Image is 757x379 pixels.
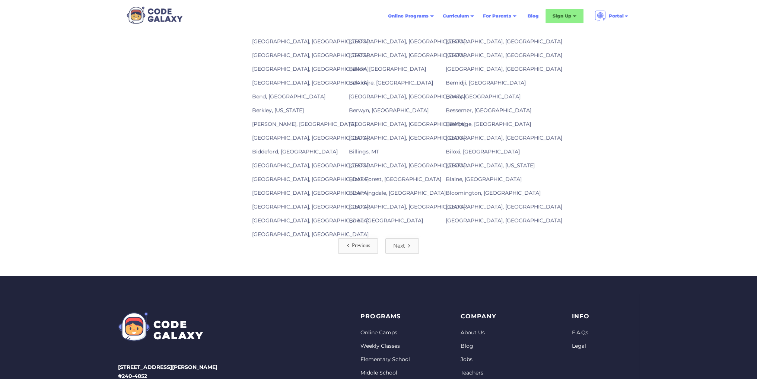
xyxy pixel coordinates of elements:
a: [GEOGRAPHIC_DATA], [GEOGRAPHIC_DATA] [349,134,465,141]
a: [GEOGRAPHIC_DATA], [GEOGRAPHIC_DATA] [349,121,465,127]
a: [GEOGRAPHIC_DATA], [GEOGRAPHIC_DATA] [252,66,369,72]
a: Legal [572,343,589,350]
a: Belton, [GEOGRAPHIC_DATA] [349,66,426,72]
a: Billings, MT [349,148,379,155]
p: Company [460,312,521,322]
a: [GEOGRAPHIC_DATA], [GEOGRAPHIC_DATA] [252,38,369,45]
a: Berkley, [US_STATE] [252,107,304,114]
a: [GEOGRAPHIC_DATA], [GEOGRAPHIC_DATA] [252,203,369,210]
a: Teachers [460,369,521,377]
div: Online Programs [384,9,438,23]
a: [GEOGRAPHIC_DATA], [GEOGRAPHIC_DATA] [252,176,369,182]
a: Bloomington, [GEOGRAPHIC_DATA] [446,189,541,196]
a: [GEOGRAPHIC_DATA], [GEOGRAPHIC_DATA] [446,203,562,210]
a: [GEOGRAPHIC_DATA], [GEOGRAPHIC_DATA] [252,79,369,86]
a: [GEOGRAPHIC_DATA], [GEOGRAPHIC_DATA] [252,189,369,196]
div: Next [393,242,405,249]
a: Next Page [385,238,419,254]
a: About Us [460,329,521,337]
div: Previous [352,242,370,249]
a: [GEOGRAPHIC_DATA], [GEOGRAPHIC_DATA] [349,93,465,100]
a: Biloxi, [GEOGRAPHIC_DATA] [446,148,520,155]
div: Portal [590,7,633,25]
div: Curriculum [443,12,469,20]
p: PROGRAMS [360,312,410,322]
a: Weekly Classes [360,343,410,350]
a: [GEOGRAPHIC_DATA], [GEOGRAPHIC_DATA] [446,66,562,72]
div: CODE GALAXY [153,319,203,341]
div: For Parents [478,9,521,23]
div: Curriculum [438,9,478,23]
a: [GEOGRAPHIC_DATA], [GEOGRAPHIC_DATA] [446,38,562,45]
a: Bend, [GEOGRAPHIC_DATA] [252,93,325,100]
a: Middle School [360,369,410,377]
a: Bloomingdale, [GEOGRAPHIC_DATA] [349,189,446,196]
p: info [572,312,589,322]
a: Bemidji, [GEOGRAPHIC_DATA] [446,79,526,86]
a: Blaine, [GEOGRAPHIC_DATA] [446,176,522,182]
div: For Parents [483,12,511,20]
a: Previous Page [338,238,378,254]
a: [GEOGRAPHIC_DATA], [GEOGRAPHIC_DATA] [252,217,369,224]
a: [PERSON_NAME], [GEOGRAPHIC_DATA] [252,121,356,127]
a: Boise, [GEOGRAPHIC_DATA] [349,217,423,224]
div: Sign Up [553,12,571,20]
a: Elementary School [360,356,410,363]
a: [GEOGRAPHIC_DATA], [GEOGRAPHIC_DATA] [349,162,465,169]
a: Blog [523,9,543,23]
a: [GEOGRAPHIC_DATA], [GEOGRAPHIC_DATA] [349,52,465,58]
a: Bethpage, [GEOGRAPHIC_DATA] [446,121,531,127]
a: Online Camps [360,329,410,337]
a: [GEOGRAPHIC_DATA], [GEOGRAPHIC_DATA] [252,134,369,141]
a: Berwyn, [GEOGRAPHIC_DATA] [349,107,429,114]
div: Online Programs [388,12,429,20]
a: [GEOGRAPHIC_DATA], [GEOGRAPHIC_DATA] [349,38,465,45]
a: [GEOGRAPHIC_DATA], [GEOGRAPHIC_DATA] [446,134,562,141]
a: Jobs [460,356,521,363]
div: Sign Up [546,9,583,23]
a: Blog [460,343,521,350]
a: Bessemer, [GEOGRAPHIC_DATA] [446,107,531,114]
a: [GEOGRAPHIC_DATA], [GEOGRAPHIC_DATA] [252,52,369,58]
a: Berea, [GEOGRAPHIC_DATA] [446,93,521,100]
div: Portal [609,12,624,20]
a: F.A.Qs [572,329,589,337]
a: CODEGALAXY [118,312,217,341]
a: Biddeford, [GEOGRAPHIC_DATA] [252,148,338,155]
a: [GEOGRAPHIC_DATA], [GEOGRAPHIC_DATA] [252,231,369,238]
a: [GEOGRAPHIC_DATA], [GEOGRAPHIC_DATA] [446,52,562,58]
a: Black Forest, [GEOGRAPHIC_DATA] [349,176,441,182]
a: [GEOGRAPHIC_DATA], [GEOGRAPHIC_DATA] [252,162,369,169]
a: Belvidere, [GEOGRAPHIC_DATA] [349,79,433,86]
a: [GEOGRAPHIC_DATA], [GEOGRAPHIC_DATA] [349,203,465,210]
a: [GEOGRAPHIC_DATA], [GEOGRAPHIC_DATA] [446,217,562,224]
a: [GEOGRAPHIC_DATA], [US_STATE] [446,162,535,169]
